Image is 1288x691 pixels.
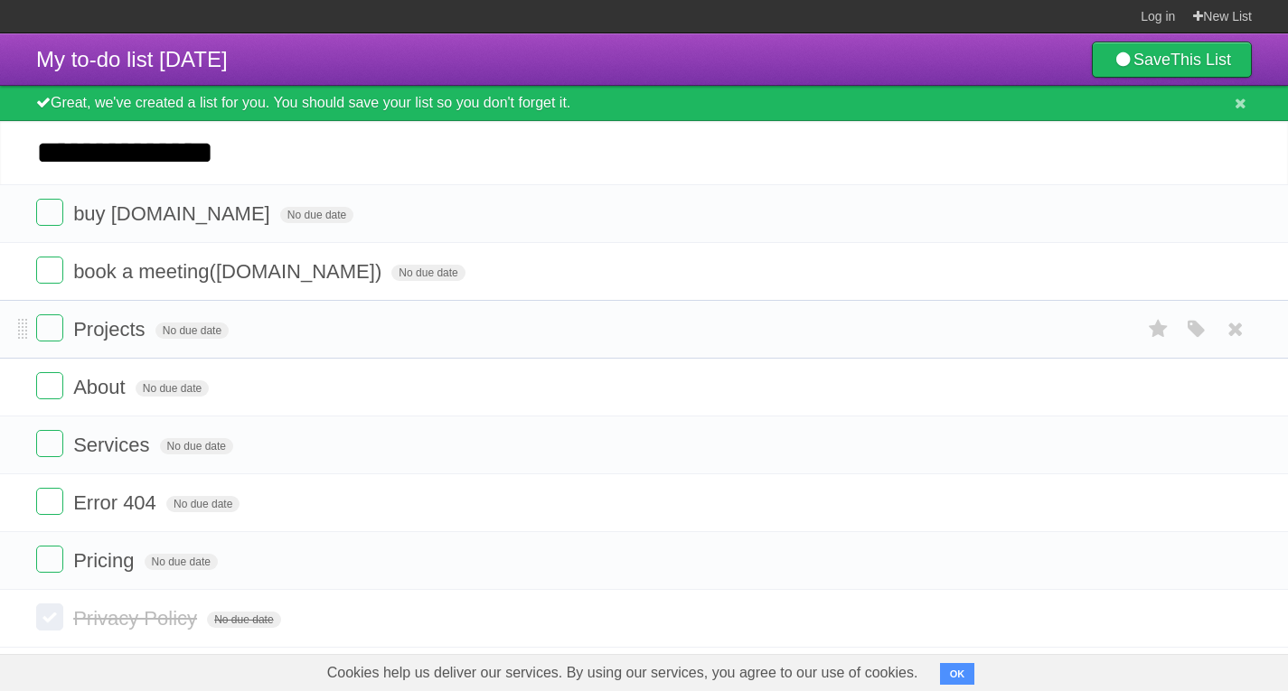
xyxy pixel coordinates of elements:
[36,430,63,457] label: Done
[36,314,63,341] label: Done
[73,434,154,456] span: Services
[309,655,936,691] span: Cookies help us deliver our services. By using our services, you agree to our use of cookies.
[36,488,63,515] label: Done
[160,438,233,454] span: No due date
[280,207,353,223] span: No due date
[155,322,229,339] span: No due date
[73,607,202,630] span: Privacy Policy
[36,546,63,573] label: Done
[1092,42,1252,78] a: SaveThis List
[136,380,209,397] span: No due date
[166,496,240,512] span: No due date
[73,376,130,398] span: About
[145,554,218,570] span: No due date
[940,663,975,685] button: OK
[36,257,63,284] label: Done
[36,603,63,630] label: Done
[73,318,149,341] span: Projects
[73,202,275,225] span: buy [DOMAIN_NAME]
[73,491,161,514] span: Error 404
[391,265,465,281] span: No due date
[1170,51,1231,69] b: This List
[36,47,228,71] span: My to-do list [DATE]
[207,612,280,628] span: No due date
[36,199,63,226] label: Done
[36,372,63,399] label: Done
[1142,314,1176,344] label: Star task
[73,549,138,572] span: Pricing
[73,260,386,283] span: book a meeting([DOMAIN_NAME])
